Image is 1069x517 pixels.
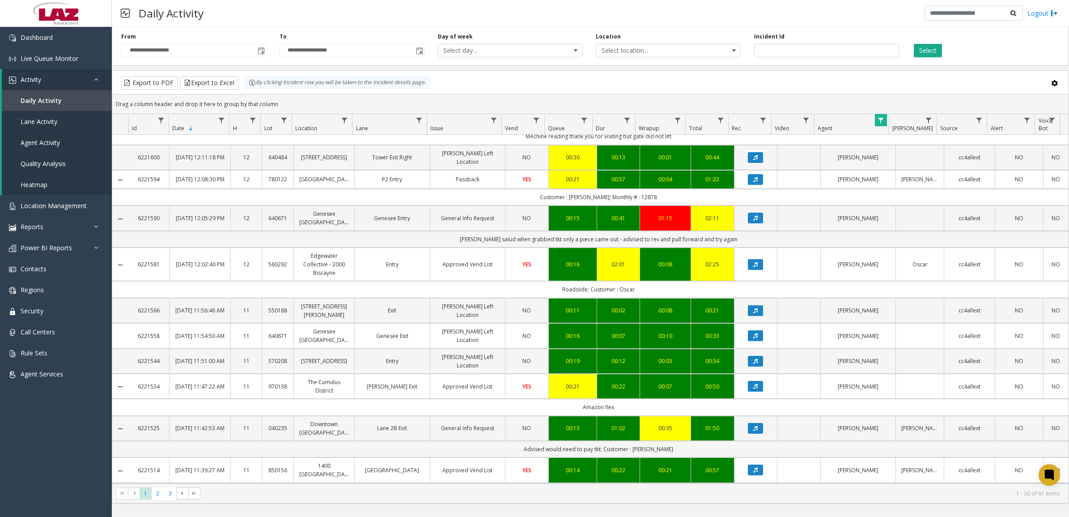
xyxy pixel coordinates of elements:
a: NO [1049,382,1063,391]
a: Passback [436,175,500,184]
a: [PERSON_NAME] Left Location [436,302,500,319]
a: 00:34 [696,357,729,365]
span: Power BI Reports [21,244,72,252]
a: [DATE] 11:47:22 AM [175,382,225,391]
div: 00:30 [554,153,591,162]
a: [DATE] 12:11:18 PM [175,153,225,162]
a: NO [1001,466,1038,474]
td: Customer : [PERSON_NAME] [128,483,1069,500]
a: 11 [236,332,257,340]
span: Call Centers [21,328,55,336]
a: 00:01 [645,153,685,162]
a: Approved Vend List [436,382,500,391]
a: Approved Vend List [436,466,500,474]
a: NO [511,214,543,222]
div: 00:13 [602,153,635,162]
a: [PERSON_NAME] [826,332,890,340]
a: NO [1001,214,1038,222]
img: 'icon' [9,329,16,336]
a: YES [511,175,543,184]
a: [PERSON_NAME] [901,175,938,184]
span: NO [522,307,531,314]
label: To [280,33,287,41]
a: 00:35 [645,424,685,432]
a: NO [1001,260,1038,269]
a: Total Filter Menu [714,114,726,126]
span: YES [522,383,531,390]
a: H Filter Menu [246,114,259,126]
a: 6221590 [134,214,164,222]
div: 00:21 [696,306,729,315]
a: Lot Filter Menu [278,114,290,126]
a: 11 [236,357,257,365]
a: NO [1001,153,1038,162]
div: 01:02 [602,424,635,432]
a: Alert Filter Menu [1021,114,1033,126]
span: Select location... [596,44,711,57]
div: 02:11 [696,214,729,222]
div: 00:44 [696,153,729,162]
a: 11 [236,306,257,315]
td: Customer : [PERSON_NAME]; Monthly # : 12878 [128,189,1069,205]
a: NO [1049,153,1063,162]
a: 00:50 [696,382,729,391]
img: 'icon' [9,350,16,357]
span: Agent Services [21,370,63,378]
a: 640671 [267,332,288,340]
a: NO [1049,214,1063,222]
a: Agent Filter Menu [875,114,887,126]
a: 00:11 [554,306,591,315]
div: 00:15 [554,214,591,222]
td: MAchine reading thank you for visiting but gate did not lift [128,128,1069,145]
img: infoIcon.svg [249,79,256,86]
div: 02:25 [696,260,729,269]
a: 00:14 [554,466,591,474]
a: Id Filter Menu [155,114,167,126]
div: 00:21 [554,175,591,184]
span: NO [522,357,531,365]
img: 'icon' [9,34,16,42]
a: 02:01 [602,260,635,269]
a: 00:12 [602,357,635,365]
label: Location [596,33,621,41]
span: Toggle popup [414,44,424,57]
a: Exit [360,306,424,315]
td: [PERSON_NAME] saiud when grabbed tkt only a piece came out - advised to rev and pull forward and ... [128,231,1069,248]
a: 00:08 [645,260,685,269]
a: [DATE] 11:56:46 AM [175,306,225,315]
a: [DATE] 11:51:00 AM [175,357,225,365]
a: cc4allext [950,382,989,391]
img: 'icon' [9,77,16,84]
div: 00:21 [554,382,591,391]
a: 01:50 [696,424,729,432]
a: [PERSON_NAME] [826,357,890,365]
img: logout [1051,9,1058,18]
a: 12 [236,260,257,269]
a: Parker Filter Menu [923,114,935,126]
a: NO [511,424,543,432]
span: Security [21,307,43,315]
a: [PERSON_NAME] [826,153,890,162]
div: 00:16 [554,332,591,340]
a: Lane Activity [2,111,112,132]
a: 01:15 [645,214,685,222]
a: 00:57 [602,175,635,184]
a: Genesee [GEOGRAPHIC_DATA] [299,209,349,226]
a: NO [511,306,543,315]
a: Daily Activity [2,90,112,111]
a: [PERSON_NAME] [826,214,890,222]
a: 040235 [267,424,288,432]
span: NO [522,332,531,340]
div: 00:57 [696,466,729,474]
a: NO [1001,306,1038,315]
a: cc4allext [950,332,989,340]
a: [DATE] 12:02:40 PM [175,260,225,269]
span: Activity [21,75,41,84]
span: Live Queue Monitor [21,54,78,63]
button: Export to PDF [121,76,178,90]
td: Advised would need to pay tkt; Customer : [PERSON_NAME] [128,441,1069,457]
a: Date Filter Menu [215,114,227,126]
